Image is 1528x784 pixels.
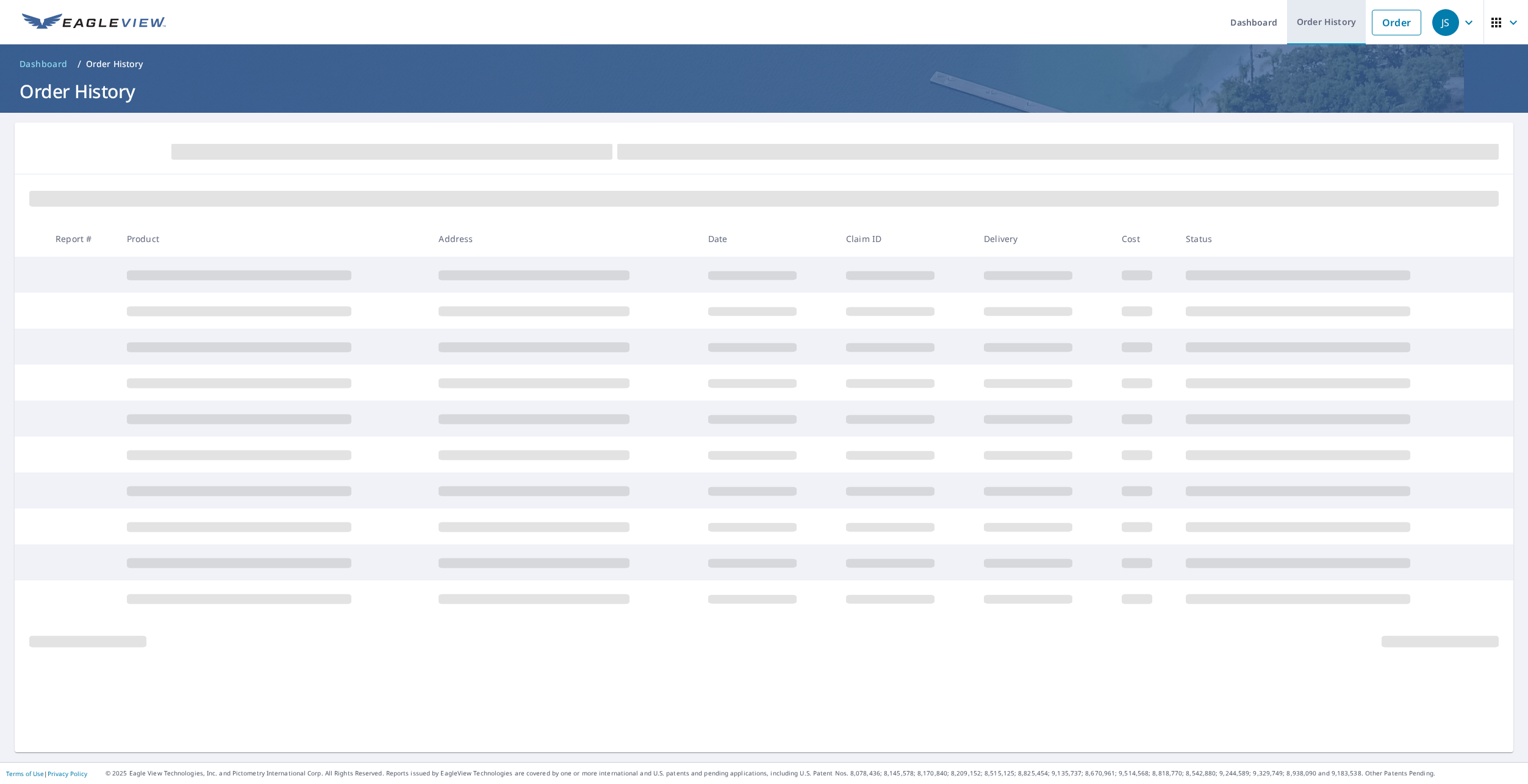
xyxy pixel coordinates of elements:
th: Claim ID [836,221,974,257]
th: Product [117,221,429,257]
nav: breadcrumb [15,54,1513,74]
h1: Order History [15,79,1513,104]
th: Status [1176,221,1488,257]
span: Dashboard [20,58,68,70]
th: Date [698,221,836,257]
div: JS [1432,9,1459,36]
li: / [77,57,81,71]
th: Address [429,221,698,257]
a: Order [1372,10,1421,35]
th: Delivery [974,221,1112,257]
p: | [6,770,87,777]
a: Dashboard [15,54,73,74]
p: © 2025 Eagle View Technologies, Inc. and Pictometry International Corp. All Rights Reserved. Repo... [106,769,1522,778]
img: EV Logo [22,13,166,32]
th: Report # [46,221,117,257]
a: Terms of Use [6,769,44,778]
a: Privacy Policy [48,769,87,778]
p: Order History [86,58,143,70]
th: Cost [1112,221,1176,257]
